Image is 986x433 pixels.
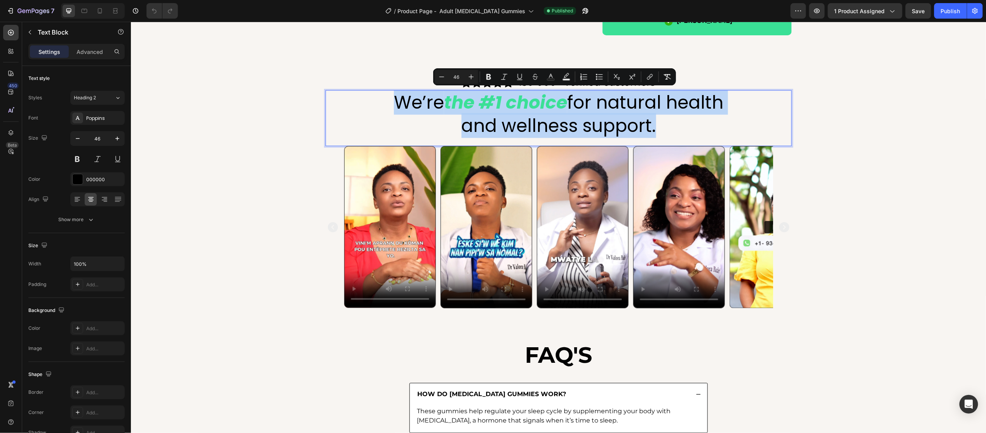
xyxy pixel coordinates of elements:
[51,6,54,16] p: 7
[906,3,931,19] button: Save
[552,7,573,14] span: Published
[28,409,44,416] div: Corner
[86,345,123,352] div: Add...
[214,125,305,286] video: Video
[286,385,570,404] p: These gummies help regulate your sleep cycle by supplementing your body with [MEDICAL_DATA], a ho...
[195,93,660,116] p: and wellness support.
[86,409,123,416] div: Add...
[195,69,661,117] div: Rich Text Editor. Editing area: main
[74,94,96,101] span: Heading 2
[941,7,960,15] div: Publish
[28,213,125,227] button: Show more
[28,114,38,121] div: Font
[70,91,125,105] button: Heading 2
[86,281,123,288] div: Add...
[647,199,660,212] button: Carousel Next Arrow
[28,325,40,332] div: Color
[71,257,124,271] input: Auto
[313,68,436,93] strong: the #1 choice
[86,115,123,122] div: Poppins
[388,55,524,66] p: 150 000+ verified customers
[934,3,967,19] button: Publish
[59,216,95,223] div: Show more
[634,199,655,212] button: Play
[77,48,103,56] p: Advanced
[28,260,41,267] div: Width
[28,94,42,101] div: Styles
[28,133,49,144] div: Size
[86,176,123,183] div: 000000
[28,176,40,183] div: Color
[394,7,396,15] span: /
[28,281,46,288] div: Padding
[28,305,66,316] div: Background
[433,68,676,85] div: Editor contextual toolbar
[28,75,50,82] div: Text style
[310,125,401,286] video: Video
[28,369,53,380] div: Shape
[834,7,885,15] span: 1 product assigned
[196,199,208,212] button: Carousel Back Arrow
[503,125,594,286] video: Video
[397,7,525,15] span: Product Page - Adult [MEDICAL_DATA] Gummies
[406,125,497,286] video: Video
[28,389,44,396] div: Border
[960,395,978,414] div: Open Intercom Messenger
[912,8,925,14] span: Save
[828,3,902,19] button: 1 product assigned
[28,241,49,251] div: Size
[38,28,104,37] p: Text Block
[38,48,60,56] p: Settings
[146,3,178,19] div: Undo/Redo
[6,142,19,148] div: Beta
[195,69,660,93] p: We’re for natural health
[278,319,577,349] h2: FAQ'S
[286,369,435,377] p: How do [MEDICAL_DATA] Gummies work?
[28,194,50,205] div: Align
[3,3,58,19] button: 7
[86,325,123,332] div: Add...
[7,83,19,89] div: 450
[28,345,42,352] div: Image
[599,125,690,286] img: Alt image
[86,389,123,396] div: Add...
